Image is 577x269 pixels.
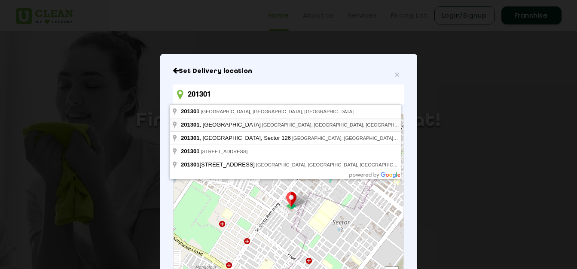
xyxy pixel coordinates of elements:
span: × [394,70,400,79]
span: 201301 [181,148,199,154]
span: [STREET_ADDRESS] [201,149,247,154]
span: 201301 [181,108,199,115]
span: [GEOGRAPHIC_DATA], [GEOGRAPHIC_DATA], [GEOGRAPHIC_DATA] [256,162,409,167]
span: [GEOGRAPHIC_DATA], [GEOGRAPHIC_DATA], [GEOGRAPHIC_DATA] [262,122,415,127]
span: [STREET_ADDRESS] [181,161,256,168]
span: [GEOGRAPHIC_DATA], [GEOGRAPHIC_DATA], [GEOGRAPHIC_DATA] [292,136,445,141]
span: 201301 [181,121,199,128]
h6: Close [173,67,404,76]
input: Enter location [173,85,404,104]
span: , [GEOGRAPHIC_DATA] [181,121,262,128]
span: , [GEOGRAPHIC_DATA], Sector 126 [181,135,292,141]
span: 201301 [181,161,199,168]
span: 201301 [181,135,199,141]
button: Close [394,70,400,79]
span: [GEOGRAPHIC_DATA], [GEOGRAPHIC_DATA], [GEOGRAPHIC_DATA] [201,109,354,114]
